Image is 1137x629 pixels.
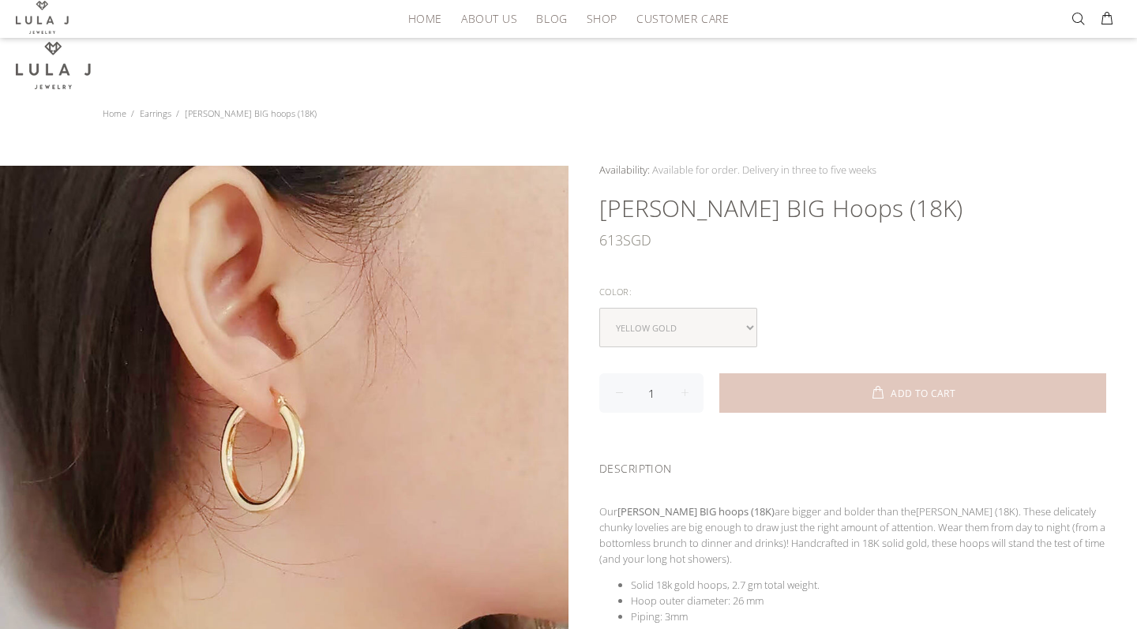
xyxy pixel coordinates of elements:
span: ADD TO CART [891,389,955,399]
b: [PERSON_NAME] BIG hoops (18K) [617,504,775,519]
span: 613 [599,224,623,256]
li: Hoop outer diameter: 26 mm [631,593,1106,608]
span: Shop [587,13,617,24]
a: About Us [452,6,527,31]
span: [PERSON_NAME] BIG hoops (18K) [185,107,317,119]
div: Color: [599,282,1106,302]
span: HOME [408,13,442,24]
span: Availability: [599,163,650,177]
button: ADD TO CART [719,373,1106,413]
h1: [PERSON_NAME] BIG hoops (18K) [599,193,1106,224]
span: Blog [536,13,567,24]
span: Available for order. Delivery in three to five weeks [652,163,876,177]
li: Piping: 3mm [631,608,1106,624]
a: Blog [527,6,576,31]
div: DESCRIPTION [599,441,1106,491]
span: Customer Care [636,13,729,24]
a: Home [103,107,126,119]
li: Solid 18k gold hoops, 2.7 gm total weight. [631,577,1106,593]
div: SGD [599,224,1106,256]
a: Shop [577,6,627,31]
span: About Us [461,13,517,24]
a: Earrings [140,107,171,119]
a: [PERSON_NAME] (18K) [916,504,1019,519]
a: Customer Care [627,6,729,31]
a: HOME [399,6,452,31]
p: Our are bigger and bolder than the . These delicately chunky lovelies are big enough to draw just... [599,504,1106,567]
